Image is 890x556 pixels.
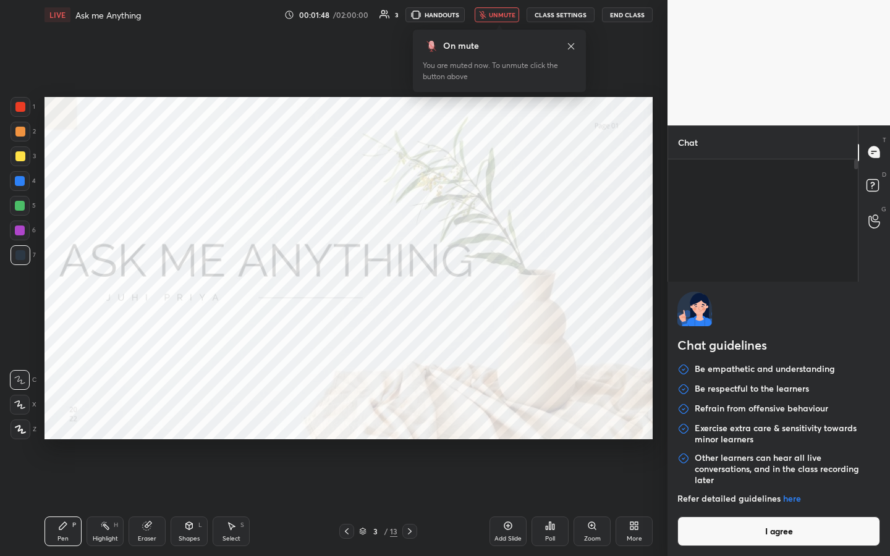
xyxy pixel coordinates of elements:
button: End Class [602,7,653,22]
div: Zoom [584,536,601,542]
button: HANDOUTS [405,7,465,22]
div: L [198,522,202,528]
h4: Ask me Anything [75,9,141,21]
div: 3 [369,528,381,535]
h2: Chat guidelines [677,336,880,357]
div: X [10,395,36,415]
div: Add Slide [494,536,522,542]
div: Shapes [179,536,200,542]
div: S [240,522,244,528]
div: Z [11,419,36,439]
div: 2 [11,122,36,141]
span: unmute [489,11,515,19]
p: Be empathetic and understanding [695,363,835,376]
div: Pen [57,536,69,542]
div: Poll [545,536,555,542]
div: 4 [10,171,36,191]
button: unmute [475,7,519,22]
div: Eraser [138,536,156,542]
div: 3 [395,12,398,18]
div: LIVE [44,7,70,22]
div: 3 [11,146,36,166]
div: 13 [390,526,397,537]
p: Be respectful to the learners [695,383,809,395]
div: You are muted now. To unmute click the button above [423,60,576,82]
div: H [114,522,118,528]
div: P [72,522,76,528]
div: / [384,528,388,535]
p: Refrain from offensive behaviour [695,403,828,415]
button: CLASS SETTINGS [527,7,595,22]
div: 1 [11,97,35,117]
p: Other learners can hear all live conversations, and in the class recording later [695,452,880,486]
div: On mute [443,40,479,53]
div: Highlight [93,536,118,542]
button: I agree [677,516,880,546]
p: Exercise extra care & sensitivity towards minor learners [695,423,880,445]
a: here [783,492,801,504]
div: Select [222,536,240,542]
div: 5 [10,196,36,216]
div: More [627,536,642,542]
div: C [10,370,36,390]
div: 6 [10,221,36,240]
div: 7 [11,245,36,265]
p: Refer detailed guidelines [677,493,880,504]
